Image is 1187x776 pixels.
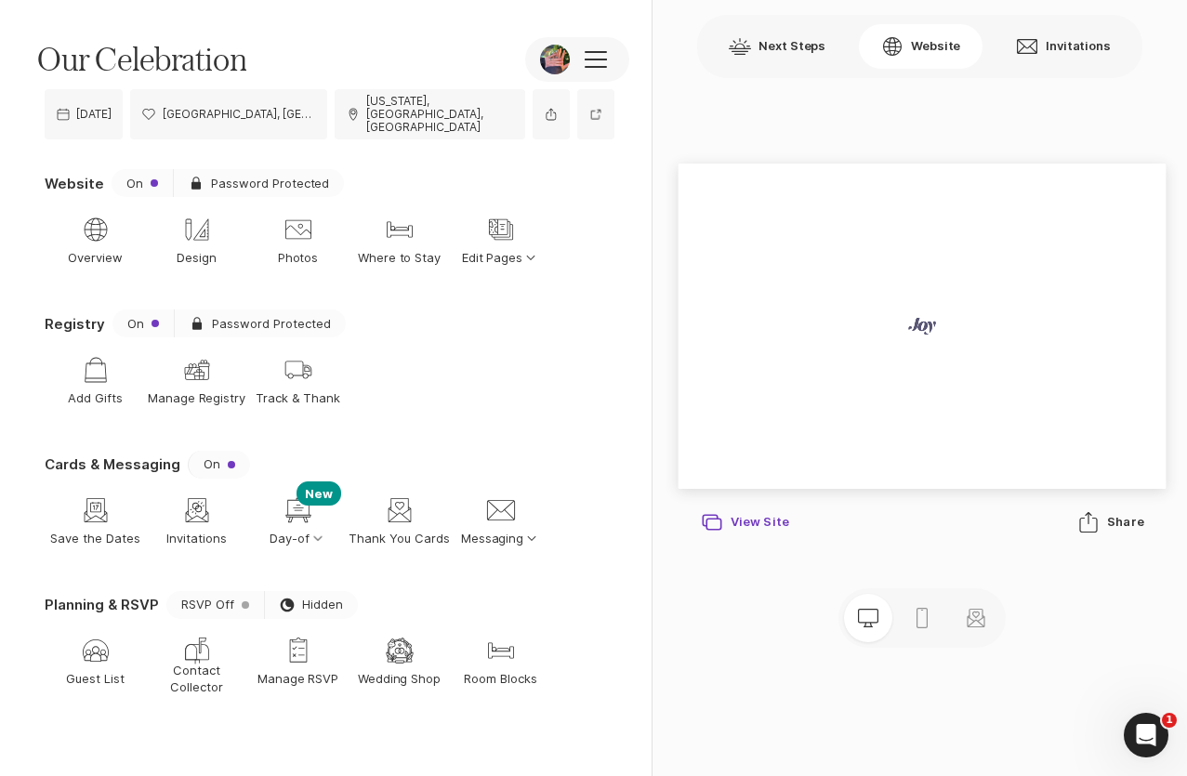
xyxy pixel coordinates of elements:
svg: Preview desktop [858,607,880,629]
button: Edit Pages [450,204,551,275]
p: Where to Stay [358,249,442,266]
p: New [297,481,341,506]
a: [GEOGRAPHIC_DATA], [GEOGRAPHIC_DATA][US_STATE], [GEOGRAPHIC_DATA] [130,89,326,139]
button: RSVP Off [166,591,264,619]
button: Share event information [533,89,570,139]
p: Invitations [166,530,227,546]
svg: Preview mobile [912,607,934,629]
a: Thank You Cards [349,486,450,557]
a: Photos [247,204,349,275]
div: View Site [701,511,789,533]
a: Guest List [45,626,146,697]
div: Contact Collector [182,636,212,665]
a: Contact Collector [146,626,247,697]
button: Invitations [994,24,1133,69]
div: Track & Thank [284,355,313,385]
a: Manage Registry [146,345,247,415]
a: Save the Dates [45,486,146,557]
a: [DATE] [45,89,123,139]
p: Registry [45,314,105,334]
a: Wedding Shop [349,626,450,697]
p: Track & Thank [256,389,341,406]
a: Add Gifts [45,345,146,415]
a: Track & Thank [247,345,349,415]
iframe: Intercom live chat [1124,713,1168,757]
div: Overview [81,215,111,244]
p: Photos [278,249,319,266]
div: Save the Dates [81,495,111,525]
span: 1 [1162,713,1177,728]
button: On [188,451,250,479]
span: Our Celebration [37,40,246,79]
div: Share [1078,511,1145,533]
div: Guest List [81,636,111,665]
button: Password Protected [174,309,346,337]
p: Planning & RSVP [45,595,159,614]
p: National Union Building, F Street Northwest, Washington, DC, USA [163,108,316,121]
div: Where to Stay [385,215,415,244]
div: Wedding Shop [385,636,415,665]
button: Hidden [264,591,358,619]
p: Day-of [270,530,326,546]
p: Save the Dates [50,530,140,546]
a: Room Blocks [450,626,551,697]
button: On [112,309,174,337]
button: On [112,169,173,197]
img: Event Photo [540,45,570,74]
p: Edit Pages [462,249,540,266]
p: Guest List [66,670,125,687]
div: Manage RSVP [284,636,313,665]
button: Messaging [450,486,551,557]
span: Password Protected [212,317,331,331]
div: Manage Registry [182,355,212,385]
a: Invitations [146,486,247,557]
span: Hidden [302,598,343,612]
p: Messaging [461,530,541,546]
p: Manage RSVP [257,670,339,687]
div: Add Gifts [81,355,111,385]
div: Photos [284,215,313,244]
div: Invitations [182,495,212,525]
div: Design [182,215,212,244]
a: Where to Stay [349,204,450,275]
a: Manage RSVP [247,626,349,697]
div: Day-of [284,495,313,525]
button: NewDay-of [247,486,349,557]
div: Messaging [486,495,516,525]
a: Preview website [577,89,614,139]
p: Cards & Messaging [45,454,180,474]
button: Website [859,24,983,69]
p: Overview [68,249,123,266]
p: Manage Registry [148,389,246,406]
div: Room Blocks [486,636,516,665]
div: Thank You Cards [385,495,415,525]
p: Contact Collector [146,670,247,687]
span: Password Protected [211,175,329,191]
p: Add Gifts [68,389,123,406]
svg: Preview matching stationery [966,607,988,629]
p: Wedding Shop [358,670,442,687]
a: Design [146,204,247,275]
span: [DATE] [76,108,112,121]
p: Website [45,174,104,193]
p: Thank You Cards [349,530,450,546]
p: Room Blocks [464,670,537,687]
a: Password Protected [173,169,344,197]
div: Edit Pages [486,215,516,244]
a: [US_STATE], [GEOGRAPHIC_DATA], [GEOGRAPHIC_DATA] [335,89,526,139]
button: Next Steps [706,24,848,69]
a: Overview [45,204,146,275]
p: Design [177,249,217,266]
